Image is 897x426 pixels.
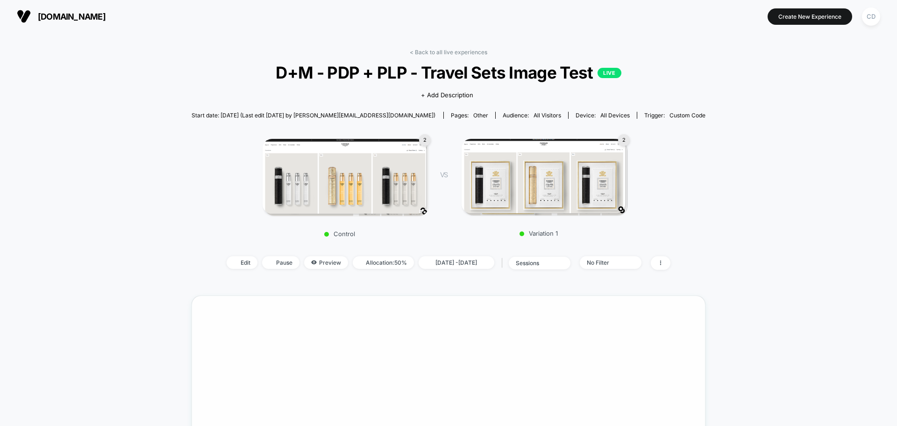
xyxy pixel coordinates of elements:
span: Device: [568,112,637,119]
p: Control [258,230,421,238]
span: all devices [600,112,630,119]
span: other [473,112,488,119]
img: Variation 1 main [462,139,625,214]
button: [DOMAIN_NAME] [14,9,108,24]
div: Pages: [451,112,488,119]
img: Visually logo [17,9,31,23]
a: < Back to all live experiences [410,49,487,56]
div: No Filter [587,259,624,266]
button: Create New Experience [768,8,852,25]
span: Start date: [DATE] (Last edit [DATE] by [PERSON_NAME][EMAIL_ADDRESS][DOMAIN_NAME]) [192,112,435,119]
span: [DATE] - [DATE] [419,256,494,269]
div: CD [862,7,880,26]
span: Pause [262,256,299,269]
div: Trigger: [644,112,705,119]
span: Preview [304,256,348,269]
span: [DOMAIN_NAME] [38,12,106,22]
span: Edit [227,256,257,269]
div: 2 [419,134,431,146]
div: sessions [516,260,553,267]
button: CD [859,7,883,26]
span: Allocation: 50% [353,256,414,269]
div: Audience: [503,112,561,119]
span: + Add Description [421,91,473,100]
span: All Visitors [534,112,561,119]
span: D+M - PDP + PLP - Travel Sets Image Test [217,63,680,82]
p: Variation 1 [457,230,620,237]
p: LIVE [598,68,621,78]
span: | [499,256,509,270]
img: Control main [263,139,426,214]
span: Custom Code [669,112,705,119]
span: VS [440,171,448,179]
div: 2 [618,134,630,146]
